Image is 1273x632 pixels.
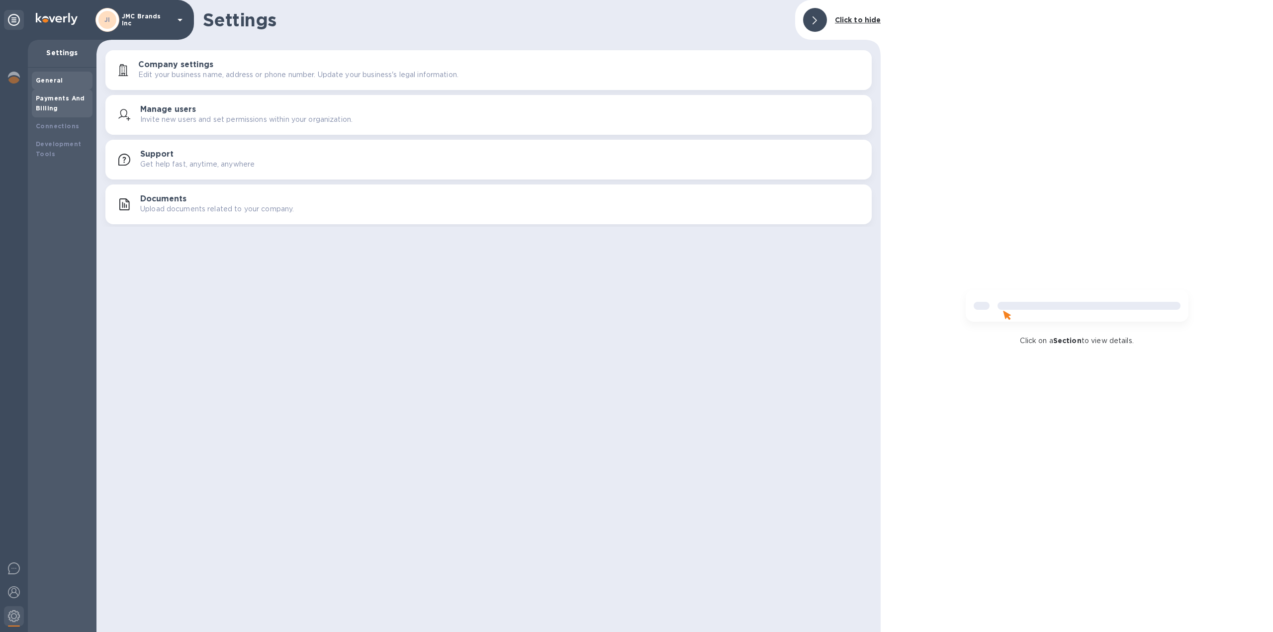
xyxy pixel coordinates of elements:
[1053,337,1082,345] b: Section
[140,194,186,204] h3: Documents
[36,77,63,84] b: General
[36,13,78,25] img: Logo
[138,70,458,80] p: Edit your business name, address or phone number. Update your business's legal information.
[140,114,353,125] p: Invite new users and set permissions within your organization.
[138,60,213,70] h3: Company settings
[105,50,872,90] button: Company settingsEdit your business name, address or phone number. Update your business's legal in...
[203,9,787,30] h1: Settings
[122,13,172,27] p: JMC Brands Inc
[4,10,24,30] div: Unpin categories
[36,140,81,158] b: Development Tools
[140,150,174,159] h3: Support
[105,184,872,224] button: DocumentsUpload documents related to your company.
[140,159,255,170] p: Get help fast, anytime, anywhere
[105,95,872,135] button: Manage usersInvite new users and set permissions within your organization.
[105,140,872,180] button: SupportGet help fast, anytime, anywhere
[1020,336,1133,346] p: Click on a to view details.
[36,48,89,58] p: Settings
[835,16,881,24] b: Click to hide
[36,122,79,130] b: Connections
[140,204,294,214] p: Upload documents related to your company.
[36,94,85,112] b: Payments And Billing
[104,16,110,23] b: JI
[140,105,196,114] h3: Manage users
